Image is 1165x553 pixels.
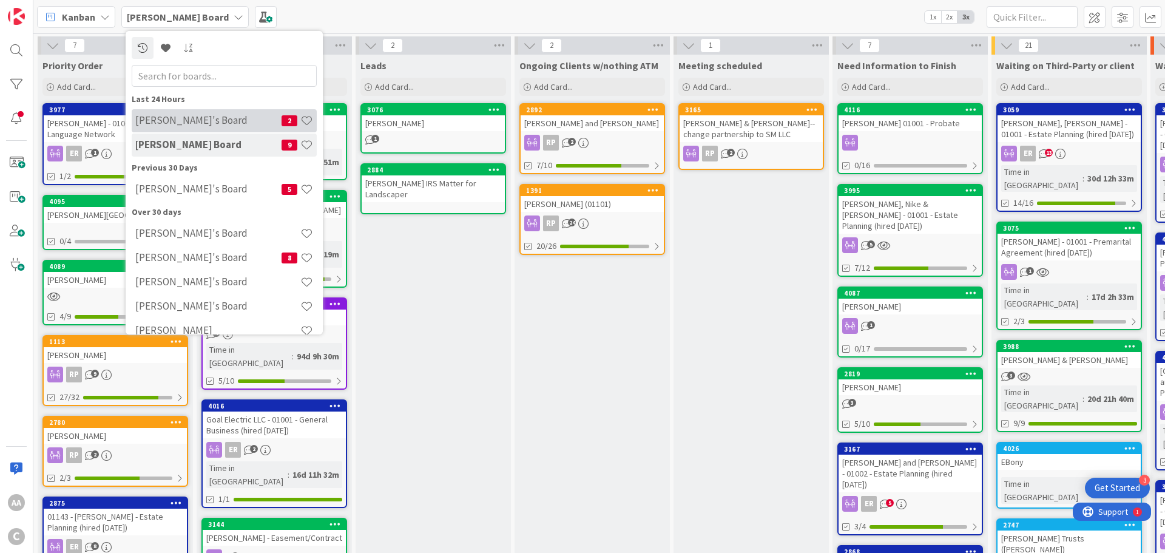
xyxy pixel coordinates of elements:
[996,340,1142,432] a: 3988[PERSON_NAME] & [PERSON_NAME]Time in [GEOGRAPHIC_DATA]:20d 21h 40m9/9
[57,81,96,92] span: Add Card...
[1011,81,1050,92] span: Add Card...
[360,163,506,214] a: 2884[PERSON_NAME] IRS Matter for Landscaper
[1003,224,1141,232] div: 3075
[837,184,983,277] a: 3995[PERSON_NAME], Nike & [PERSON_NAME] - 01001 - Estate Planning (hired [DATE])7/12
[1026,267,1034,275] span: 1
[203,401,346,412] div: 4016
[521,185,664,212] div: 1391[PERSON_NAME] (01101)
[44,196,187,223] div: 4095[PERSON_NAME][GEOGRAPHIC_DATA]
[839,368,982,379] div: 2819
[526,106,664,114] div: 2892
[680,146,823,161] div: RP
[996,442,1142,509] a: 4026EBonyTime in [GEOGRAPHIC_DATA]:8d 1h 19m
[44,417,187,428] div: 2780
[362,104,505,115] div: 3076
[371,135,379,143] span: 1
[996,103,1142,212] a: 3059[PERSON_NAME], [PERSON_NAME] - 01001 - Estate Planning (hired [DATE])ERTime in [GEOGRAPHIC_DA...
[362,175,505,202] div: [PERSON_NAME] IRS Matter for Landscaper
[42,59,103,72] span: Priority Order
[64,38,85,53] span: 7
[867,321,875,329] span: 1
[225,442,241,458] div: ER
[837,59,956,72] span: Need Information to Finish
[1013,417,1025,430] span: 9/9
[998,341,1141,352] div: 3988
[1001,165,1082,192] div: Time in [GEOGRAPHIC_DATA]
[854,520,866,533] span: 3/4
[135,227,300,239] h4: [PERSON_NAME]'s Board
[208,402,346,410] div: 4016
[693,81,732,92] span: Add Card...
[44,336,187,347] div: 1113
[568,219,576,226] span: 24
[203,442,346,458] div: ER
[1045,149,1053,157] span: 13
[49,338,187,346] div: 1113
[837,443,983,535] a: 3167[PERSON_NAME] and [PERSON_NAME] - 01002 - Estate Planning (hired [DATE])ER3/4
[1139,475,1150,486] div: 3
[854,418,870,430] span: 5/10
[250,445,258,453] span: 2
[1082,392,1084,405] span: :
[44,498,187,509] div: 2875
[132,206,317,219] div: Over 30 days
[839,115,982,131] div: [PERSON_NAME] 01001 - Probate
[886,499,894,507] span: 5
[135,251,282,263] h4: [PERSON_NAME]'s Board
[203,530,346,546] div: [PERSON_NAME] - Easement/Contract
[521,104,664,115] div: 2892
[678,103,824,170] a: 3165[PERSON_NAME] & [PERSON_NAME]--change partnership to SM LLCRP
[382,38,403,53] span: 2
[521,104,664,131] div: 2892[PERSON_NAME] and [PERSON_NAME]
[839,496,982,512] div: ER
[44,261,187,272] div: 4089
[282,140,297,151] span: 9
[700,38,721,53] span: 1
[534,81,573,92] span: Add Card...
[568,138,576,146] span: 2
[44,272,187,288] div: [PERSON_NAME]
[998,115,1141,142] div: [PERSON_NAME], [PERSON_NAME] - 01001 - Estate Planning (hired [DATE])
[1003,444,1141,453] div: 4026
[526,186,664,195] div: 1391
[135,114,282,126] h4: [PERSON_NAME]'s Board
[367,166,505,174] div: 2884
[996,222,1142,330] a: 3075[PERSON_NAME] - 01001 - Premarital Agreement (hired [DATE])Time in [GEOGRAPHIC_DATA]:17d 2h 3...
[44,196,187,207] div: 4095
[44,115,187,142] div: [PERSON_NAME] - 01003 - Sale of Sign Language Network
[59,472,71,484] span: 2/3
[25,2,55,16] span: Support
[49,418,187,427] div: 2780
[521,115,664,131] div: [PERSON_NAME] and [PERSON_NAME]
[367,106,505,114] div: 3076
[521,135,664,151] div: RP
[844,289,982,297] div: 4087
[44,104,187,115] div: 3977
[135,324,300,336] h4: [PERSON_NAME]
[536,240,556,253] span: 20/26
[8,494,25,511] div: AA
[519,59,658,72] span: Ongoing Clients w/nothing ATM
[859,38,880,53] span: 7
[998,520,1141,531] div: 2747
[42,103,188,185] a: 3977[PERSON_NAME] - 01003 - Sale of Sign Language NetworkER1/2
[521,185,664,196] div: 1391
[844,370,982,378] div: 2819
[1001,283,1087,310] div: Time in [GEOGRAPHIC_DATA]
[42,335,188,406] a: 1113[PERSON_NAME]RP27/32
[1007,371,1015,379] span: 3
[59,170,71,183] span: 1/2
[837,367,983,433] a: 2819[PERSON_NAME]5/10
[8,528,25,545] div: C
[998,454,1141,470] div: EBony
[839,104,982,115] div: 4116
[941,11,957,23] span: 2x
[59,310,71,323] span: 4/9
[998,234,1141,260] div: [PERSON_NAME] - 01001 - Premarital Agreement (hired [DATE])
[44,104,187,142] div: 3977[PERSON_NAME] - 01003 - Sale of Sign Language Network
[91,149,99,157] span: 1
[44,146,187,161] div: ER
[839,196,982,234] div: [PERSON_NAME], Nike & [PERSON_NAME] - 01001 - Estate Planning (hired [DATE])
[282,184,297,195] span: 5
[854,262,870,274] span: 7/12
